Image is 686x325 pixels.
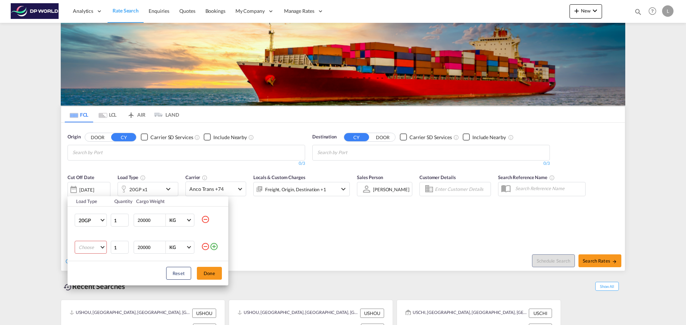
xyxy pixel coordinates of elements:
th: Quantity [110,196,132,207]
input: Qty [111,241,129,254]
button: Reset [166,267,191,280]
md-icon: icon-minus-circle-outline [201,215,210,224]
span: 20GP [79,217,99,224]
th: Load Type [68,196,110,207]
md-select: Choose: 20GP [75,214,107,227]
input: Enter Weight [137,241,165,253]
button: Done [197,267,222,280]
md-select: Choose [75,241,107,254]
div: Cargo Weight [136,198,197,204]
md-icon: icon-plus-circle-outline [210,242,218,251]
input: Qty [111,214,129,227]
div: KG [169,217,176,223]
input: Enter Weight [137,214,165,226]
md-icon: icon-minus-circle-outline [201,242,210,251]
div: KG [169,244,176,250]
